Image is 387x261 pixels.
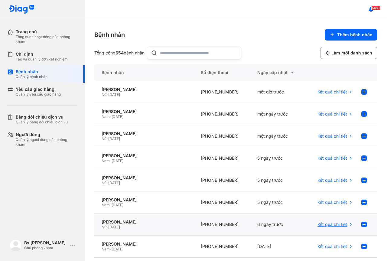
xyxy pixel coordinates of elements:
[102,175,186,181] div: [PERSON_NAME]
[317,155,347,161] span: Kết quả chi tiết
[112,114,123,119] span: [DATE]
[108,136,120,141] span: [DATE]
[193,125,250,147] div: [PHONE_NUMBER]
[102,219,186,225] div: [PERSON_NAME]
[102,203,110,207] span: Nam
[102,136,106,141] span: Nữ
[112,158,123,163] span: [DATE]
[102,114,110,119] span: Nam
[193,103,250,125] div: [PHONE_NUMBER]
[16,69,47,74] div: Bệnh nhân
[250,169,307,191] div: 5 ngày trước
[193,236,250,258] div: [PHONE_NUMBER]
[193,147,250,169] div: [PHONE_NUMBER]
[317,244,347,249] span: Kết quả chi tiết
[317,200,347,205] span: Kết quả chi tiết
[16,137,77,147] div: Quản lý người dùng của phòng khám
[102,241,186,247] div: [PERSON_NAME]
[102,131,186,136] div: [PERSON_NAME]
[16,51,68,57] div: Chỉ định
[112,203,123,207] span: [DATE]
[110,247,112,251] span: -
[102,181,106,185] span: Nữ
[16,74,47,79] div: Quản lý bệnh nhân
[317,111,347,117] span: Kết quả chi tiết
[110,203,112,207] span: -
[94,50,145,56] div: Tổng cộng bệnh nhân
[320,47,377,59] button: Làm mới danh sách
[371,6,380,10] span: 5663
[250,125,307,147] div: một ngày trước
[337,32,372,38] span: Thêm bệnh nhân
[250,214,307,236] div: 6 ngày trước
[16,132,77,137] div: Người dùng
[102,109,186,114] div: [PERSON_NAME]
[8,5,34,14] img: logo
[16,34,77,44] div: Tổng quan hoạt động của phòng khám
[317,133,347,139] span: Kết quả chi tiết
[317,222,347,227] span: Kết quả chi tiết
[331,50,372,56] span: Làm mới danh sách
[10,239,22,251] img: logo
[193,81,250,103] div: [PHONE_NUMBER]
[108,181,120,185] span: [DATE]
[16,57,68,62] div: Tạo và quản lý đơn xét nghiệm
[257,69,299,76] div: Ngày cập nhật
[102,197,186,203] div: [PERSON_NAME]
[16,86,61,92] div: Yêu cầu giao hàng
[250,191,307,214] div: 5 ngày trước
[94,31,125,39] div: Bệnh nhân
[193,169,250,191] div: [PHONE_NUMBER]
[317,178,347,183] span: Kết quả chi tiết
[108,92,120,97] span: [DATE]
[193,214,250,236] div: [PHONE_NUMBER]
[110,158,112,163] span: -
[102,247,110,251] span: Nam
[16,114,68,120] div: Bảng đối chiếu dịch vụ
[102,158,110,163] span: Nam
[325,29,377,41] button: Thêm bệnh nhân
[24,246,68,250] div: Chủ phòng khám
[250,236,307,258] div: [DATE]
[193,64,250,81] div: Số điện thoại
[106,136,108,141] span: -
[16,29,77,34] div: Trang chủ
[250,81,307,103] div: một giờ trước
[102,92,106,97] span: Nữ
[112,247,123,251] span: [DATE]
[24,240,68,246] div: Bs [PERSON_NAME]
[16,92,61,97] div: Quản lý yêu cầu giao hàng
[102,153,186,158] div: [PERSON_NAME]
[317,89,347,95] span: Kết quả chi tiết
[102,87,186,92] div: [PERSON_NAME]
[250,147,307,169] div: 5 ngày trước
[102,225,106,229] span: Nữ
[94,64,193,81] div: Bệnh nhân
[106,181,108,185] span: -
[110,114,112,119] span: -
[193,191,250,214] div: [PHONE_NUMBER]
[115,50,124,55] span: 654
[108,225,120,229] span: [DATE]
[106,225,108,229] span: -
[106,92,108,97] span: -
[250,103,307,125] div: một ngày trước
[16,120,68,125] div: Quản lý bảng đối chiếu dịch vụ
